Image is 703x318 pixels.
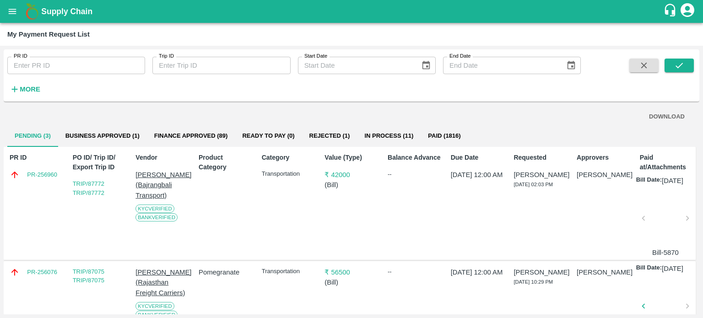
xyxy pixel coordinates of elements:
[451,153,504,162] p: Due Date
[577,267,630,277] p: [PERSON_NAME]
[262,153,315,162] p: Category
[262,170,315,178] p: Transportation
[199,153,252,172] p: Product Category
[41,5,663,18] a: Supply Chain
[388,170,441,179] div: --
[135,205,174,213] span: KYC Verified
[449,53,470,60] label: End Date
[636,264,662,274] p: Bill Date:
[41,7,92,16] b: Supply Chain
[514,170,567,180] p: [PERSON_NAME]
[679,2,696,21] div: account of current user
[451,170,504,180] p: [DATE] 12:00 AM
[302,125,357,147] button: Rejected (1)
[514,182,553,187] span: [DATE] 02:03 PM
[324,153,378,162] p: Value (Type)
[562,57,580,74] button: Choose date
[443,57,559,74] input: End Date
[388,153,441,162] p: Balance Advance
[7,57,145,74] input: Enter PR ID
[135,302,174,310] span: KYC Verified
[662,264,683,274] p: [DATE]
[417,57,435,74] button: Choose date
[73,153,126,172] p: PO ID/ Trip ID/ Export Trip ID
[7,125,58,147] button: Pending (3)
[514,279,553,285] span: [DATE] 10:29 PM
[27,170,57,179] a: PR-256960
[7,81,43,97] button: More
[135,267,189,298] p: [PERSON_NAME] (Rajasthan Freight Carriers)
[645,109,688,125] button: DOWNLOAD
[23,2,41,21] img: logo
[135,153,189,162] p: Vendor
[324,277,378,287] p: ( Bill )
[199,267,252,277] p: Pomegranate
[2,1,23,22] button: open drawer
[357,125,421,147] button: In Process (11)
[388,267,441,276] div: --
[663,3,679,20] div: customer-support
[636,176,662,186] p: Bill Date:
[640,153,693,172] p: Paid at/Attachments
[27,268,57,277] a: PR-256076
[451,267,504,277] p: [DATE] 12:00 AM
[647,248,684,258] p: Bill-5870
[20,86,40,93] strong: More
[147,125,235,147] button: Finance Approved (89)
[159,53,174,60] label: Trip ID
[235,125,302,147] button: Ready To Pay (0)
[7,28,90,40] div: My Payment Request List
[73,180,104,196] a: TRIP/87772 TRIP/87772
[10,153,63,162] p: PR ID
[662,176,683,186] p: [DATE]
[324,180,378,190] p: ( Bill )
[514,267,567,277] p: [PERSON_NAME]
[135,213,178,221] span: Bank Verified
[577,170,630,180] p: [PERSON_NAME]
[14,53,27,60] label: PR ID
[324,267,378,277] p: ₹ 56500
[514,153,567,162] p: Requested
[73,268,104,284] a: TRIP/87075 TRIP/87075
[135,170,189,200] p: [PERSON_NAME] (Bajrangbali Transport)
[152,57,290,74] input: Enter Trip ID
[304,53,327,60] label: Start Date
[58,125,147,147] button: Business Approved (1)
[577,153,630,162] p: Approvers
[298,57,414,74] input: Start Date
[262,267,315,276] p: Transportation
[421,125,468,147] button: Paid (1816)
[324,170,378,180] p: ₹ 42000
